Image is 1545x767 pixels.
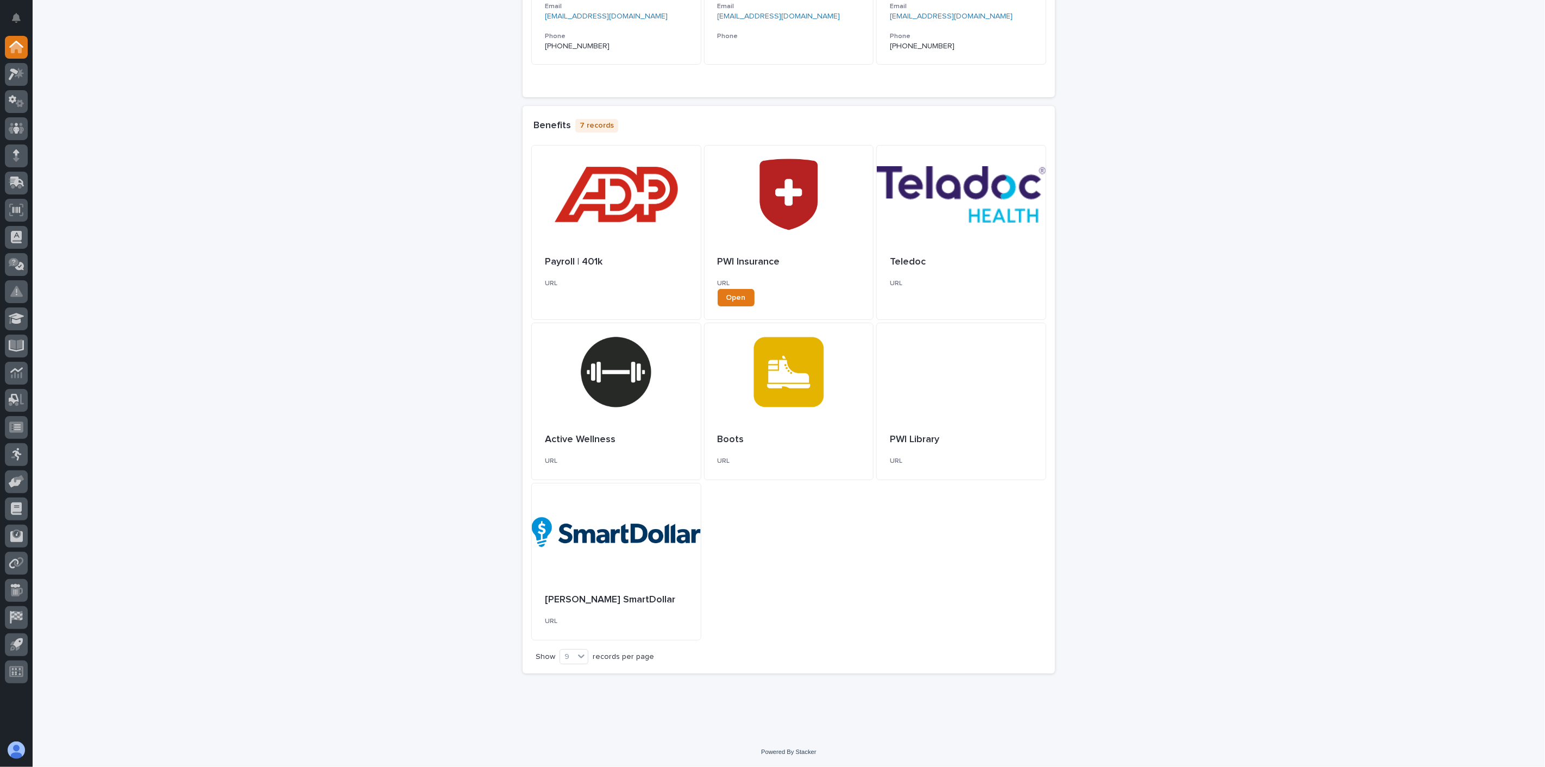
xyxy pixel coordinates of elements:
[531,483,701,640] a: [PERSON_NAME] SmartDollarURL
[545,594,688,606] p: [PERSON_NAME] SmartDollar
[545,457,688,466] h3: URL
[890,12,1013,20] a: [EMAIL_ADDRESS][DOMAIN_NAME]
[545,434,688,446] p: Active Wellness
[545,32,688,41] h3: Phone
[718,12,840,20] a: [EMAIL_ADDRESS][DOMAIN_NAME]
[718,289,755,306] a: Open
[876,145,1046,320] a: TeledocURL
[890,2,1033,11] h3: Email
[718,434,861,446] p: Boots
[545,12,668,20] a: [EMAIL_ADDRESS][DOMAIN_NAME]
[890,434,1033,446] p: PWI Library
[890,32,1033,41] h3: Phone
[718,256,861,268] p: PWI Insurance
[890,457,1033,466] h3: URL
[704,145,874,320] a: PWI InsuranceURLOpen
[545,42,610,50] a: [PHONE_NUMBER]
[545,617,688,626] h3: URL
[704,323,874,480] a: BootsURL
[5,7,28,29] button: Notifications
[726,294,746,301] span: Open
[718,457,861,466] h3: URL
[890,42,954,50] a: [PHONE_NUMBER]
[14,13,28,30] div: Notifications
[890,279,1033,288] h3: URL
[536,652,555,662] p: Show
[718,279,861,288] h3: URL
[533,120,571,132] h1: Benefits
[5,739,28,762] button: users-avatar
[593,652,654,662] p: records per page
[890,256,1033,268] p: Teledoc
[545,2,688,11] h3: Email
[531,145,701,320] a: Payroll | 401kURL
[531,323,701,480] a: Active WellnessURL
[876,323,1046,480] a: PWI LibraryURL
[761,749,816,755] a: Powered By Stacker
[545,279,688,288] h3: URL
[545,256,688,268] p: Payroll | 401k
[718,32,861,41] h3: Phone
[575,119,618,133] p: 7 records
[718,2,861,11] h3: Email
